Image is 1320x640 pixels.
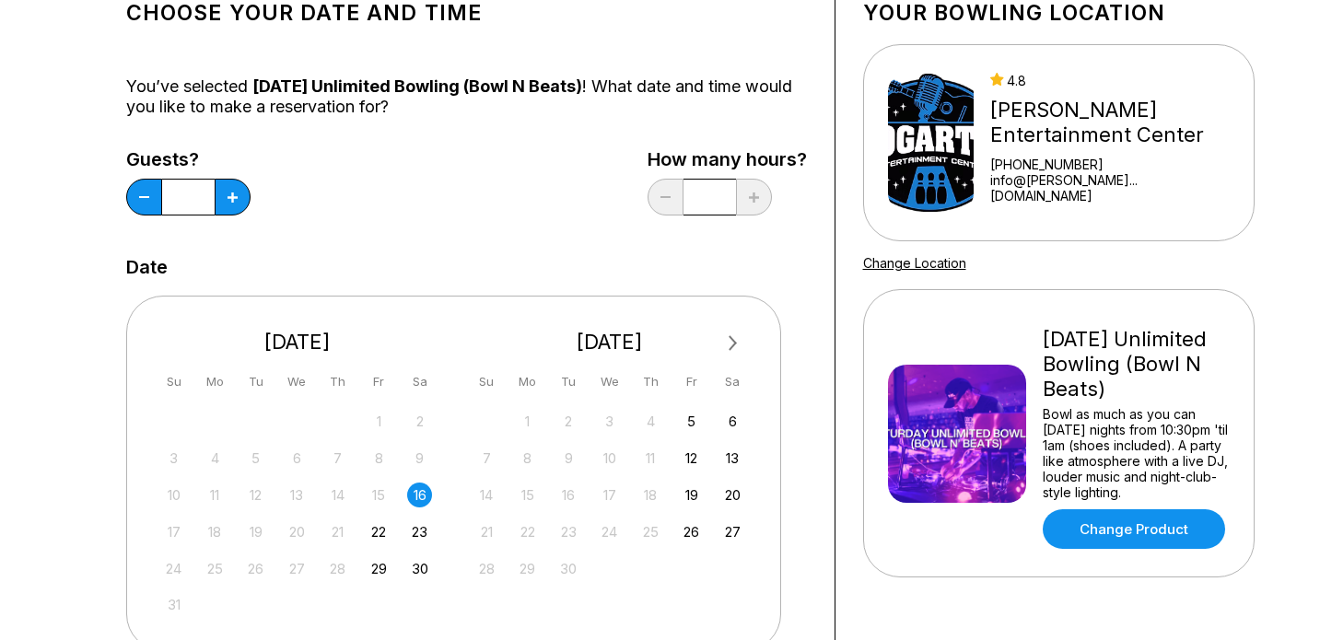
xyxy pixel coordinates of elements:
div: Not available Sunday, August 24th, 2025 [161,556,186,581]
div: [DATE] [155,330,440,355]
div: Not available Thursday, August 7th, 2025 [325,446,350,471]
div: Not available Sunday, August 17th, 2025 [161,519,186,544]
div: Not available Saturday, August 2nd, 2025 [407,409,432,434]
div: Not available Sunday, September 21st, 2025 [474,519,499,544]
div: Not available Tuesday, September 2nd, 2025 [556,409,581,434]
div: Choose Friday, August 22nd, 2025 [367,519,391,544]
div: Not available Wednesday, August 20th, 2025 [285,519,310,544]
div: Sa [720,369,745,394]
img: Bogart's Entertainment Center [888,74,974,212]
button: Next Month [718,329,748,358]
div: Mo [203,369,228,394]
div: Not available Thursday, September 11th, 2025 [638,446,663,471]
div: We [597,369,622,394]
div: We [285,369,310,394]
div: Choose Saturday, August 16th, 2025 [407,483,432,507]
a: Change Product [1043,509,1225,549]
div: Not available Friday, August 8th, 2025 [367,446,391,471]
div: Not available Friday, August 15th, 2025 [367,483,391,507]
div: Not available Sunday, September 7th, 2025 [474,446,499,471]
div: Choose Friday, September 19th, 2025 [679,483,704,507]
div: Not available Tuesday, September 9th, 2025 [556,446,581,471]
div: Not available Friday, August 1st, 2025 [367,409,391,434]
div: Tu [243,369,268,394]
div: Not available Thursday, August 28th, 2025 [325,556,350,581]
div: Not available Monday, August 11th, 2025 [203,483,228,507]
div: Th [638,369,663,394]
div: Su [161,369,186,394]
div: Not available Monday, September 22nd, 2025 [515,519,540,544]
div: Not available Wednesday, August 6th, 2025 [285,446,310,471]
div: Bowl as much as you can [DATE] nights from 10:30pm 'til 1am (shoes included). A party like atmosp... [1043,406,1230,500]
div: Choose Saturday, September 13th, 2025 [720,446,745,471]
div: You’ve selected ! What date and time would you like to make a reservation for? [126,76,807,117]
label: How many hours? [648,149,807,169]
div: Not available Sunday, August 31st, 2025 [161,592,186,617]
div: Not available Wednesday, September 10th, 2025 [597,446,622,471]
div: Not available Monday, August 4th, 2025 [203,446,228,471]
div: Not available Wednesday, September 17th, 2025 [597,483,622,507]
div: [DATE] [467,330,753,355]
div: 4.8 [990,73,1230,88]
a: info@[PERSON_NAME]...[DOMAIN_NAME] [990,172,1230,204]
div: Not available Monday, September 29th, 2025 [515,556,540,581]
div: Not available Wednesday, August 13th, 2025 [285,483,310,507]
img: Saturday Unlimited Bowling (Bowl N Beats) [888,365,1026,503]
label: Guests? [126,149,251,169]
div: Not available Tuesday, August 5th, 2025 [243,446,268,471]
div: Not available Wednesday, September 3rd, 2025 [597,409,622,434]
div: Not available Monday, August 25th, 2025 [203,556,228,581]
div: Su [474,369,499,394]
div: Not available Sunday, August 10th, 2025 [161,483,186,507]
a: Change Location [863,255,966,271]
div: Not available Tuesday, August 26th, 2025 [243,556,268,581]
div: Not available Thursday, September 25th, 2025 [638,519,663,544]
div: Not available Tuesday, August 12th, 2025 [243,483,268,507]
div: [DATE] Unlimited Bowling (Bowl N Beats) [1043,327,1230,401]
div: Choose Friday, August 29th, 2025 [367,556,391,581]
div: Not available Monday, August 18th, 2025 [203,519,228,544]
span: [DATE] Unlimited Bowling (Bowl N Beats) [252,76,582,96]
div: Sa [407,369,432,394]
div: Th [325,369,350,394]
div: Not available Thursday, August 14th, 2025 [325,483,350,507]
div: Choose Saturday, August 23rd, 2025 [407,519,432,544]
div: Choose Saturday, August 30th, 2025 [407,556,432,581]
div: Not available Monday, September 1st, 2025 [515,409,540,434]
div: Not available Thursday, August 21st, 2025 [325,519,350,544]
div: Not available Tuesday, September 16th, 2025 [556,483,581,507]
div: Not available Wednesday, August 27th, 2025 [285,556,310,581]
div: Choose Friday, September 5th, 2025 [679,409,704,434]
div: Not available Tuesday, August 19th, 2025 [243,519,268,544]
div: Not available Monday, September 8th, 2025 [515,446,540,471]
div: Not available Sunday, September 14th, 2025 [474,483,499,507]
div: Tu [556,369,581,394]
div: month 2025-08 [159,407,436,618]
div: Not available Tuesday, September 30th, 2025 [556,556,581,581]
label: Date [126,257,168,277]
div: Choose Saturday, September 27th, 2025 [720,519,745,544]
div: Choose Saturday, September 6th, 2025 [720,409,745,434]
div: Not available Tuesday, September 23rd, 2025 [556,519,581,544]
div: Not available Thursday, September 4th, 2025 [638,409,663,434]
div: Not available Wednesday, September 24th, 2025 [597,519,622,544]
div: Not available Sunday, August 3rd, 2025 [161,446,186,471]
div: Not available Sunday, September 28th, 2025 [474,556,499,581]
div: Mo [515,369,540,394]
div: month 2025-09 [472,407,748,581]
div: Fr [367,369,391,394]
div: Not available Monday, September 15th, 2025 [515,483,540,507]
div: Choose Saturday, September 20th, 2025 [720,483,745,507]
div: Choose Friday, September 12th, 2025 [679,446,704,471]
div: Not available Saturday, August 9th, 2025 [407,446,432,471]
div: Not available Thursday, September 18th, 2025 [638,483,663,507]
div: Choose Friday, September 26th, 2025 [679,519,704,544]
div: [PHONE_NUMBER] [990,157,1230,172]
div: [PERSON_NAME] Entertainment Center [990,98,1230,147]
div: Fr [679,369,704,394]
